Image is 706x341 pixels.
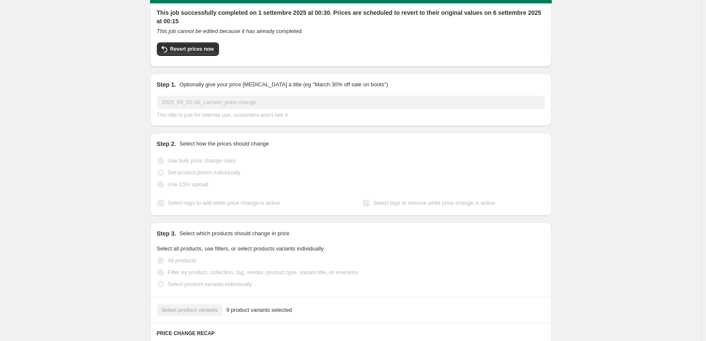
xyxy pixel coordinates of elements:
span: Set product prices individually [168,169,241,176]
span: Use CSV upload [168,181,208,187]
span: Select tags to remove while price change is active [373,200,495,206]
input: 30% off holiday sale [157,96,545,109]
p: Optionally give your price [MEDICAL_DATA] a title (eg "March 30% off sale on boots") [179,80,388,89]
h2: Step 1. [157,80,176,89]
p: Select how the prices should change [179,140,269,148]
span: This title is just for internal use, customers won't see it [157,112,288,118]
span: Select all products, use filters, or select products variants individually [157,245,324,252]
p: Select which products should change in price [179,229,289,238]
span: Use bulk price change rules [168,157,235,164]
h2: This job successfully completed on 1 settembre 2025 at 00:30. Prices are scheduled to revert to t... [157,8,545,25]
i: This job cannot be edited because it has already completed. [157,28,303,34]
span: Filter by product, collection, tag, vendor, product type, variant title, or inventory [168,269,358,275]
h6: PRICE CHANGE RECAP [157,330,545,337]
span: Revert prices now [170,46,214,52]
span: Select tags to add while price change is active [168,200,280,206]
span: Select product variants individually [168,281,252,287]
h2: Step 3. [157,229,176,238]
h2: Step 2. [157,140,176,148]
span: All products [168,257,197,264]
button: Revert prices now [157,42,219,56]
span: 9 product variants selected [226,306,292,314]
